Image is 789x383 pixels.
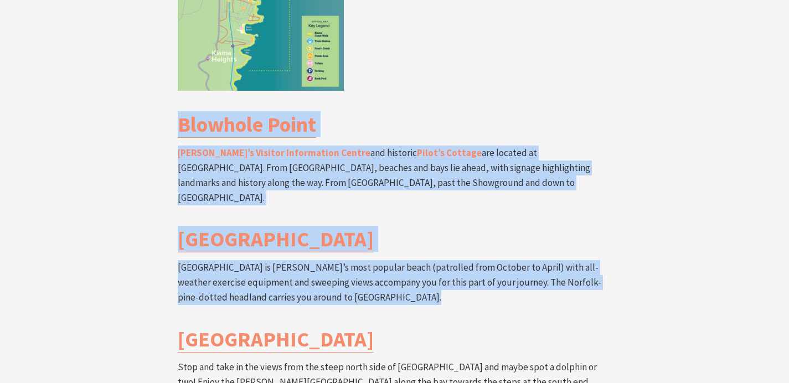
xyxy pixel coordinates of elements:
[178,111,316,138] a: Blowhole Point
[417,147,482,159] a: Pilot’s Cottage
[178,147,370,159] a: [PERSON_NAME]’s Visitor Information Centre
[178,326,374,353] a: [GEOGRAPHIC_DATA]
[178,260,612,306] p: [GEOGRAPHIC_DATA] is [PERSON_NAME]’s most popular beach (patrolled from October to April) with al...
[178,226,374,252] a: [GEOGRAPHIC_DATA]
[178,146,612,206] p: and historic are located at [GEOGRAPHIC_DATA]. From [GEOGRAPHIC_DATA], beaches and bays lie ahead...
